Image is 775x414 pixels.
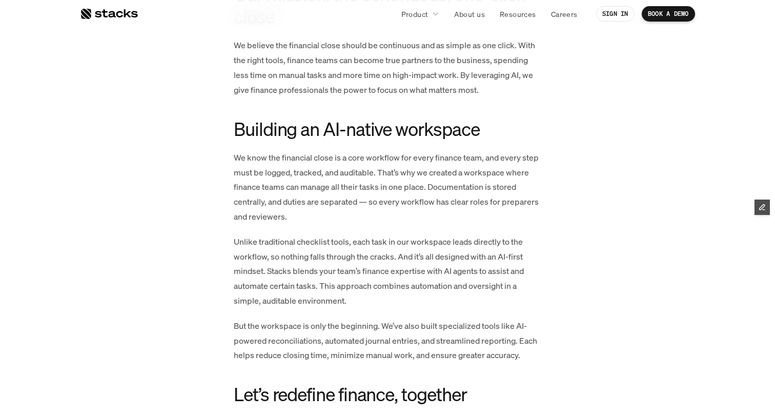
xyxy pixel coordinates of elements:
a: About us [448,5,491,23]
p: Careers [551,9,578,19]
p: But the workspace is only the beginning. We’ve also built specialized tools like AI-powered recon... [234,319,541,363]
a: Privacy Policy [121,195,166,203]
p: Product [401,9,429,19]
a: BOOK A DEMO [642,6,695,22]
a: SIGN IN [596,6,635,22]
h3: Building an AI-native workspace [234,118,541,140]
p: We know the financial close is a core workflow for every finance team, and every step must be log... [234,150,541,224]
p: Resources [500,9,536,19]
p: BOOK A DEMO [648,10,689,17]
p: About us [454,9,485,19]
a: Resources [494,5,542,23]
p: Unlike traditional checklist tools, each task in our workspace leads directly to the workflow, so... [234,234,541,308]
h3: Let’s redefine finance, together [234,383,541,405]
button: Edit Framer Content [754,200,770,215]
a: Careers [545,5,584,23]
p: SIGN IN [602,10,628,17]
p: We believe the financial close should be continuous and as simple as one click. With the right to... [234,38,541,97]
